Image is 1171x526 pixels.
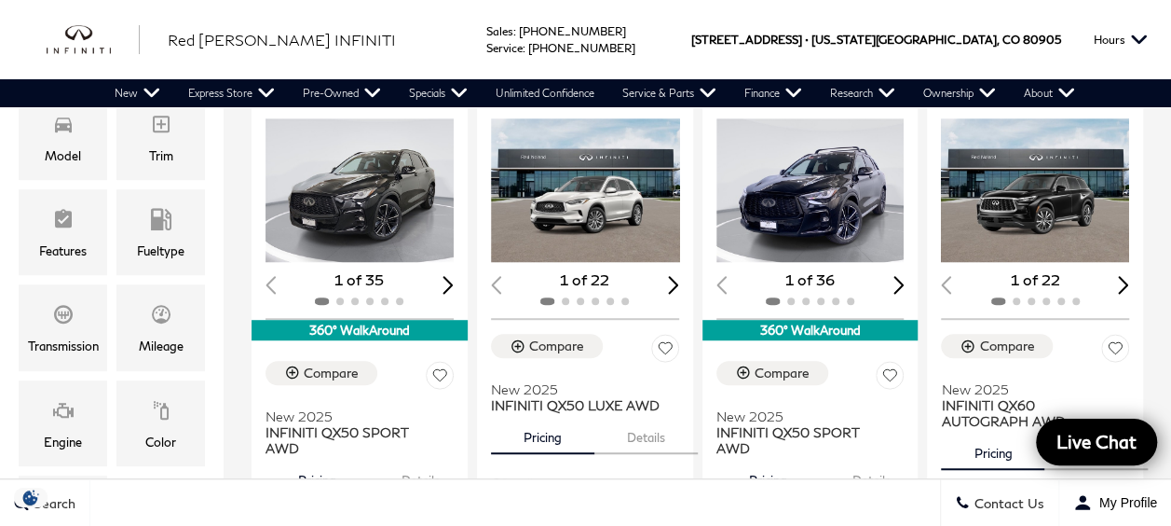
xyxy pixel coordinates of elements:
[816,79,909,107] a: Research
[426,361,454,395] button: Save Vehicle
[876,361,904,395] button: Save Vehicle
[39,241,87,261] div: Features
[730,79,816,107] a: Finance
[139,336,184,356] div: Mileage
[1059,479,1171,526] button: Open user profile menu
[491,118,683,263] div: 1 / 2
[528,41,635,55] a: [PHONE_NUMBER]
[101,79,174,107] a: New
[266,361,377,385] button: Compare Vehicle
[1010,79,1089,107] a: About
[47,25,140,55] a: infiniti
[150,108,172,145] span: Trim
[519,24,626,38] a: [PHONE_NUMBER]
[941,369,1129,429] a: New 2025INFINITI QX60 AUTOGRAPH AWD
[491,476,679,492] div: Pricing Details - INFINITI QX50 LUXE AWD
[9,488,52,507] img: Opt-Out Icon
[716,396,905,456] a: New 2025INFINITI QX50 SPORT AWD
[266,396,454,456] a: New 2025INFINITI QX50 SPORT AWD
[668,276,679,294] div: Next slide
[304,365,359,381] div: Compare
[941,381,1115,397] span: New 2025
[137,241,184,261] div: Fueltype
[529,338,584,354] div: Compare
[755,365,810,381] div: Compare
[941,397,1115,429] span: INFINITI QX60 AUTOGRAPH AWD
[1047,430,1146,453] span: Live Chat
[150,203,172,241] span: Fueltype
[1101,334,1129,368] button: Save Vehicle
[116,189,205,275] div: FueltypeFueltype
[716,270,905,290] div: 1 of 36
[909,79,1010,107] a: Ownership
[266,118,457,263] div: 1 / 2
[491,413,594,454] button: pricing tab
[52,203,75,241] span: Features
[168,29,396,51] a: Red [PERSON_NAME] INFINITI
[941,118,1133,263] div: 1 / 2
[893,276,905,294] div: Next slide
[482,79,608,107] a: Unlimited Confidence
[145,432,176,452] div: Color
[716,361,828,385] button: Compare Vehicle
[491,118,683,263] img: 2025 INFINITI QX50 LUXE AWD 1
[19,94,107,180] div: ModelModel
[486,41,523,55] span: Service
[979,338,1034,354] div: Compare
[491,381,665,397] span: New 2025
[266,408,440,424] span: New 2025
[523,41,525,55] span: :
[266,424,440,456] span: INFINITI QX50 SPORT AWD
[941,118,1133,263] img: 2025 INFINITI QX60 AUTOGRAPH AWD 1
[19,189,107,275] div: FeaturesFeatures
[174,79,289,107] a: Express Store
[29,495,75,511] span: Search
[150,394,172,432] span: Color
[651,334,679,368] button: Save Vehicle
[491,270,679,290] div: 1 of 22
[149,145,173,166] div: Trim
[941,429,1044,470] button: pricing tab
[594,413,698,454] button: details tab
[716,456,820,497] button: pricing tab
[702,320,919,340] div: 360° WalkAround
[116,94,205,180] div: TrimTrim
[1036,419,1157,465] a: Live Chat
[395,79,482,107] a: Specials
[716,118,908,263] div: 1 / 2
[513,24,516,38] span: :
[9,488,52,507] section: Click to Open Cookie Consent Modal
[19,381,107,466] div: EngineEngine
[168,31,396,48] span: Red [PERSON_NAME] INFINITI
[47,25,140,55] img: INFINITI
[716,118,908,263] img: 2025 INFINITI QX50 SPORT AWD 1
[491,334,603,358] button: Compare Vehicle
[491,369,679,413] a: New 2025INFINITI QX50 LUXE AWD
[970,495,1044,511] span: Contact Us
[28,336,99,356] div: Transmission
[266,270,454,290] div: 1 of 35
[101,79,1089,107] nav: Main Navigation
[691,33,1061,47] a: [STREET_ADDRESS] • [US_STATE][GEOGRAPHIC_DATA], CO 80905
[491,397,665,413] span: INFINITI QX50 LUXE AWD
[52,298,75,336] span: Transmission
[52,394,75,432] span: Engine
[45,145,81,166] div: Model
[486,24,513,38] span: Sales
[252,320,468,340] div: 360° WalkAround
[369,456,472,497] button: details tab
[19,284,107,370] div: TransmissionTransmission
[116,284,205,370] div: MileageMileage
[1092,495,1157,510] span: My Profile
[266,118,457,263] img: 2025 INFINITI QX50 SPORT AWD 1
[52,108,75,145] span: Model
[608,79,730,107] a: Service & Parts
[941,334,1053,358] button: Compare Vehicle
[44,432,82,452] div: Engine
[941,270,1129,290] div: 1 of 22
[1118,276,1129,294] div: Next slide
[820,456,923,497] button: details tab
[716,408,891,424] span: New 2025
[443,276,454,294] div: Next slide
[289,79,395,107] a: Pre-Owned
